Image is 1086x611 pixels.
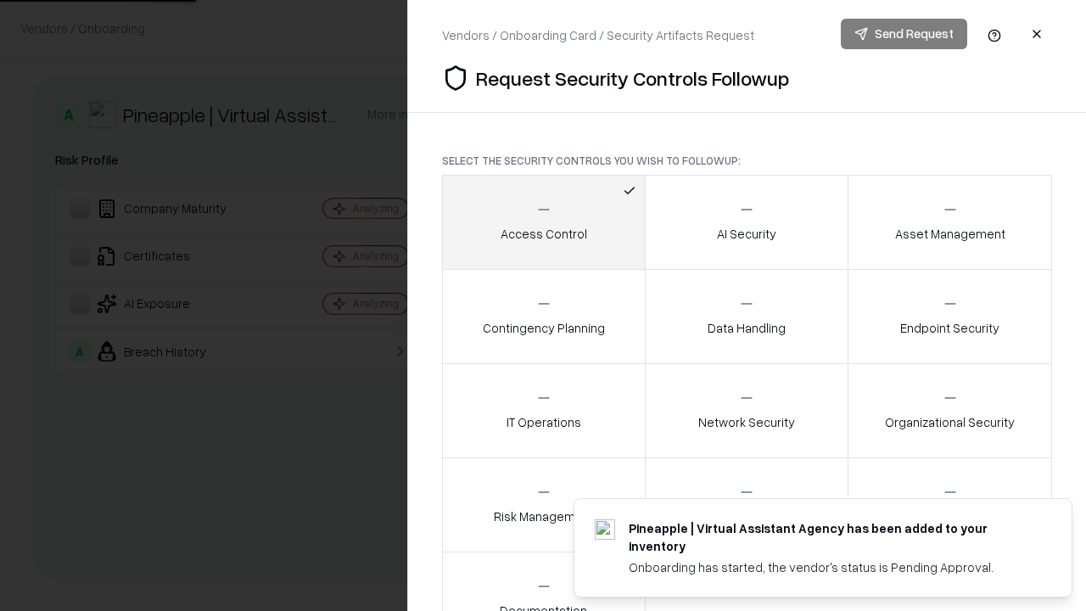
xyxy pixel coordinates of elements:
button: Contingency Planning [442,269,646,364]
button: Organizational Security [848,363,1052,458]
p: Contingency Planning [483,319,605,337]
button: Access Control [442,175,646,270]
p: IT Operations [507,413,581,431]
button: IT Operations [442,363,646,458]
button: Risk Management [442,457,646,552]
button: Security Incidents [645,457,849,552]
div: Vendors / Onboarding Card / Security Artifacts Request [442,26,754,44]
button: Threat Management [848,457,1052,552]
p: AI Security [717,225,776,243]
button: Asset Management [848,175,1052,270]
p: Access Control [501,225,587,243]
button: Endpoint Security [848,269,1052,364]
div: Onboarding has started, the vendor's status is Pending Approval. [629,558,1031,576]
button: Data Handling [645,269,849,364]
p: Organizational Security [885,413,1015,431]
p: Request Security Controls Followup [476,64,789,92]
button: Network Security [645,363,849,458]
img: trypineapple.com [595,519,615,540]
p: Network Security [698,413,795,431]
p: Endpoint Security [900,319,999,337]
button: AI Security [645,175,849,270]
p: Risk Management [494,507,594,525]
p: Select the security controls you wish to followup: [442,154,1052,168]
p: Asset Management [895,225,1005,243]
p: Data Handling [708,319,786,337]
div: Pineapple | Virtual Assistant Agency has been added to your inventory [629,519,1031,555]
